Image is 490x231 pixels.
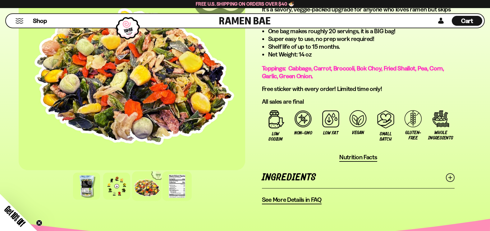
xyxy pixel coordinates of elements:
a: Cart [452,14,482,28]
button: Nutrition Facts [339,153,377,162]
span: Small Batch [375,131,396,142]
button: Mobile Menu Trigger [15,18,24,24]
span: Whole Ingredients [428,130,453,141]
a: See More Details in FAQ [262,196,322,204]
button: Close teaser [36,220,42,226]
p: All sales are final [262,98,455,106]
span: Nutrition Facts [339,153,377,161]
span: Vegan [352,130,364,135]
a: Ingredients [262,167,455,188]
li: Super easy to use, no prep work required! [268,35,455,43]
span: Shop [33,17,47,25]
span: Low Fat [323,130,338,136]
li: Net Weight: 14 oz [268,51,455,58]
span: Gluten-free [403,130,424,141]
span: Cart [461,17,473,25]
span: Free sticker with every order! Limited time only! [262,85,382,93]
span: Get 10% Off [3,204,27,228]
span: Non-GMO [294,130,312,136]
span: Low Sodium [265,131,286,142]
span: Free U.S. Shipping on Orders over $40 🍜 [196,1,294,7]
li: Shelf life of up to 15 months. [268,43,455,51]
span: Toppings: Cabbage, Carrot, Broccoli, Bok Choy, Fried Shallot, Pea, Corn, Garlic, Green Onion. [262,65,444,80]
a: Shop [33,16,47,26]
